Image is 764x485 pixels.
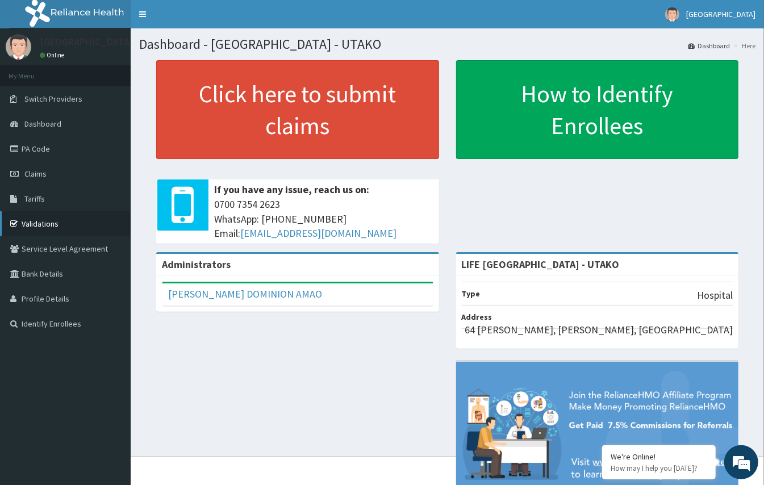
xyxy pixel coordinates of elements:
b: If you have any issue, reach us on: [214,183,369,196]
a: How to Identify Enrollees [456,60,739,159]
a: Dashboard [688,41,730,51]
span: Switch Providers [24,94,82,104]
li: Here [731,41,755,51]
a: [EMAIL_ADDRESS][DOMAIN_NAME] [240,227,396,240]
h1: Dashboard - [GEOGRAPHIC_DATA] - UTAKO [139,37,755,52]
b: Type [462,289,481,299]
b: Administrators [162,258,231,271]
img: User Image [6,34,31,60]
a: Online [40,51,67,59]
p: 64 [PERSON_NAME], [PERSON_NAME], [GEOGRAPHIC_DATA] [465,323,733,337]
div: We're Online! [611,451,707,462]
a: [PERSON_NAME] DOMINION AMAO [168,287,322,300]
a: Click here to submit claims [156,60,439,159]
span: Claims [24,169,47,179]
p: How may I help you today? [611,463,707,473]
strong: LIFE [GEOGRAPHIC_DATA] - UTAKO [462,258,620,271]
p: [GEOGRAPHIC_DATA] [40,37,133,47]
b: Address [462,312,492,322]
span: Tariffs [24,194,45,204]
span: Dashboard [24,119,61,129]
p: Hospital [697,288,733,303]
span: 0700 7354 2623 WhatsApp: [PHONE_NUMBER] Email: [214,197,433,241]
img: User Image [665,7,679,22]
span: [GEOGRAPHIC_DATA] [686,9,755,19]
